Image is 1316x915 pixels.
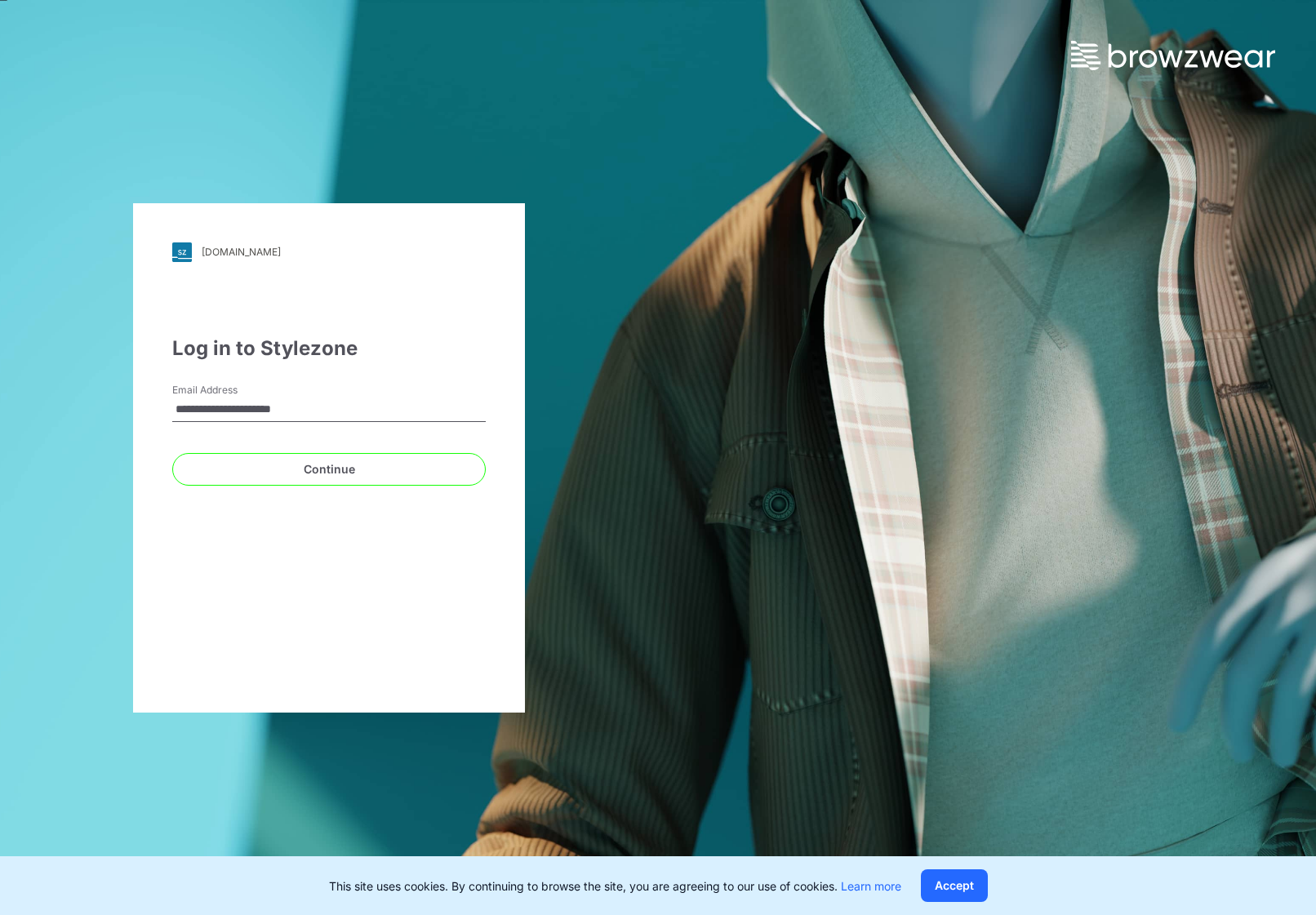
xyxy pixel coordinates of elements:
button: Accept [921,869,988,902]
p: This site uses cookies. By continuing to browse the site, you are agreeing to our use of cookies. [329,877,901,895]
button: Continue [172,453,486,486]
div: [DOMAIN_NAME] [202,246,281,258]
img: browzwear-logo.73288ffb.svg [1071,41,1275,70]
a: [DOMAIN_NAME] [172,242,486,262]
div: Log in to Stylezone [172,334,486,363]
label: Email Address [172,383,287,398]
img: svg+xml;base64,PHN2ZyB3aWR0aD0iMjgiIGhlaWdodD0iMjgiIHZpZXdCb3g9IjAgMCAyOCAyOCIgZmlsbD0ibm9uZSIgeG... [172,242,192,262]
a: Learn more [841,879,901,893]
